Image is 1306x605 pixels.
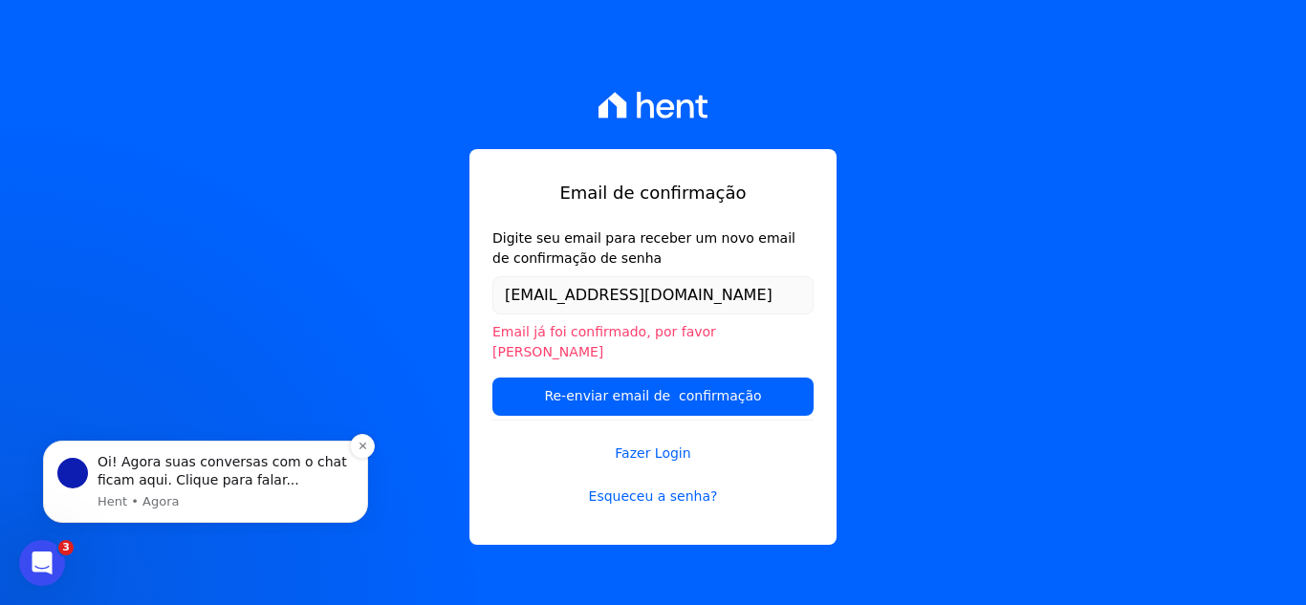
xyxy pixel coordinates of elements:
a: Esqueceu a senha? [492,486,814,507]
li: Email já foi confirmado, por favor [PERSON_NAME] [492,322,814,362]
iframe: Intercom notifications mensagem [14,423,397,534]
h1: Email de confirmação [492,180,814,205]
iframe: Intercom live chat [19,540,65,586]
input: Email [492,276,814,314]
span: 3 [58,540,74,555]
input: Re-enviar email de confirmação [492,378,814,416]
a: Fazer Login [492,420,814,464]
label: Digite seu email para receber um novo email de confirmação de senha [492,228,814,269]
